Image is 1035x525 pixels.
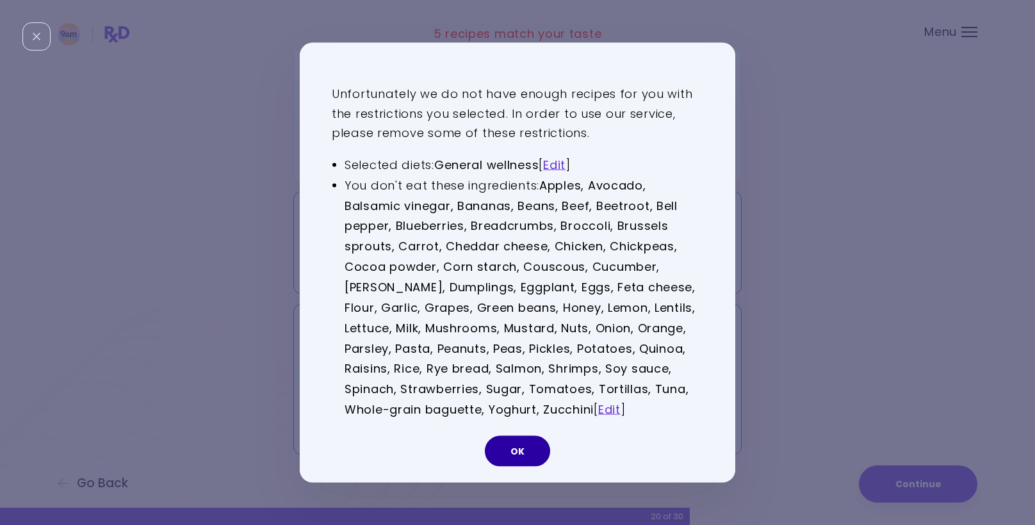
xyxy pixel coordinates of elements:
[332,85,703,143] p: Unfortunately we do not have enough recipes for you with the restrictions you selected. In order ...
[598,401,621,417] a: Edit
[345,177,696,417] strong: Apples, Avocado, Balsamic vinegar, Bananas, Beans, Beef, Beetroot, Bell pepper, Blueberries, Brea...
[345,175,703,419] li: You don't eat these ingredients: [ ]
[543,156,566,172] a: Edit
[22,22,51,51] div: Close
[485,435,550,466] button: OK
[434,156,539,172] strong: General wellness
[345,154,703,175] li: Selected diets: [ ]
